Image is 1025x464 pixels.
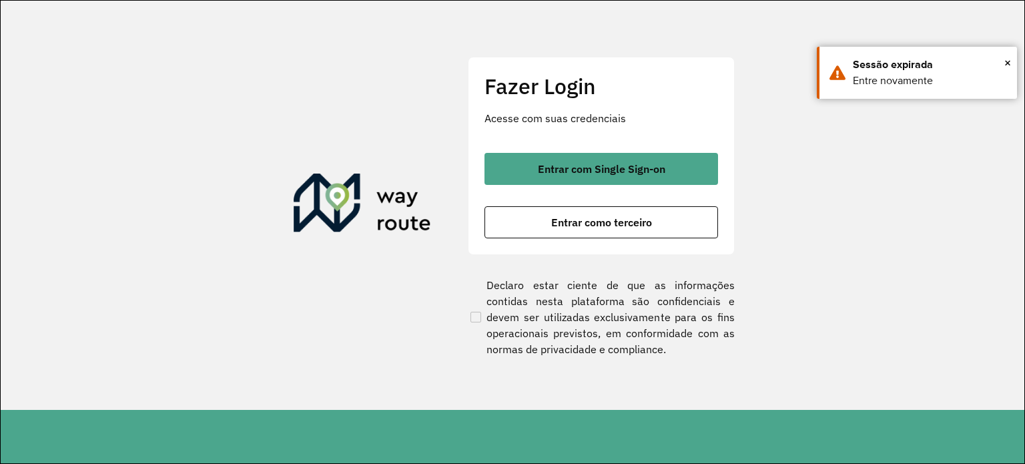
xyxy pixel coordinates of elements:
p: Acesse com suas credenciais [484,110,718,126]
button: button [484,206,718,238]
span: Entrar com Single Sign-on [538,164,665,174]
span: Entrar como terceiro [551,217,652,228]
div: Entre novamente [853,73,1007,89]
img: Roteirizador AmbevTech [294,174,431,238]
button: button [484,153,718,185]
button: Close [1004,53,1011,73]
span: × [1004,53,1011,73]
label: Declaro estar ciente de que as informações contidas nesta plataforma são confidenciais e devem se... [468,277,735,357]
div: Sessão expirada [853,57,1007,73]
h2: Fazer Login [484,73,718,99]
